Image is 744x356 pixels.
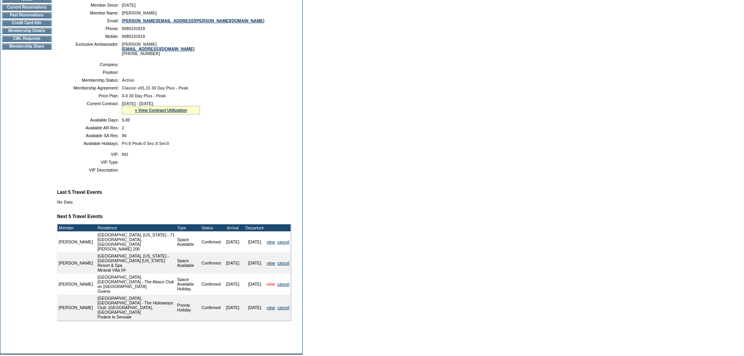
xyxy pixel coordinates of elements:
[222,274,244,295] td: [DATE]
[176,274,200,295] td: Space Available Holiday
[60,34,119,39] td: Mobile:
[2,4,52,11] td: Current Reservations
[244,231,266,252] td: [DATE]
[244,295,266,320] td: [DATE]
[96,231,176,252] td: [GEOGRAPHIC_DATA], [US_STATE] - 71 [GEOGRAPHIC_DATA], [GEOGRAPHIC_DATA] [PERSON_NAME] 206
[267,282,275,286] a: view
[60,78,119,82] td: Membership Status:
[176,224,200,231] td: Type
[60,152,119,157] td: VIP:
[222,252,244,274] td: [DATE]
[122,93,166,98] span: 0-0 30 Day Plus - Peak
[244,224,266,231] td: Departure
[60,133,119,138] td: Available SA Res:
[122,78,134,82] span: Active
[176,295,200,320] td: Priority Holiday
[122,133,127,138] span: 96
[122,42,194,56] span: [PERSON_NAME] [PHONE_NUMBER]
[57,231,94,252] td: [PERSON_NAME]
[222,295,244,320] td: [DATE]
[60,3,119,7] td: Member Since:
[277,240,289,244] a: cancel
[267,261,275,265] a: view
[60,125,119,130] td: Available AR Res:
[122,101,153,106] span: [DATE] - [DATE]
[96,224,176,231] td: Residence
[200,295,222,320] td: Confirmed
[96,252,176,274] td: [GEOGRAPHIC_DATA], [US_STATE] - [GEOGRAPHIC_DATA] [US_STATE] Resort & Spa Miraval Villa 04
[57,295,94,320] td: [PERSON_NAME]
[60,101,119,114] td: Current Contract:
[60,70,119,75] td: Position:
[277,261,289,265] a: cancel
[60,118,119,122] td: Available Days:
[122,18,264,23] a: [PERSON_NAME][EMAIL_ADDRESS][PERSON_NAME][DOMAIN_NAME]
[60,11,119,15] td: Member Name:
[96,295,176,320] td: [GEOGRAPHIC_DATA], [GEOGRAPHIC_DATA] - The Hideaways Club: [GEOGRAPHIC_DATA], [GEOGRAPHIC_DATA] P...
[244,252,266,274] td: [DATE]
[57,274,94,295] td: [PERSON_NAME]
[122,152,128,157] span: NO
[200,231,222,252] td: Confirmed
[176,252,200,274] td: Space Available
[60,93,119,98] td: Price Plan:
[135,108,187,113] a: » View Contract Utilization
[57,214,103,219] b: Next 5 Travel Events
[267,240,275,244] a: view
[57,190,102,195] b: Last 5 Travel Events
[96,274,176,295] td: [GEOGRAPHIC_DATA], [GEOGRAPHIC_DATA] - The Abaco Club on [GEOGRAPHIC_DATA] Guana
[122,118,130,122] span: 5.00
[60,26,119,31] td: Phone:
[122,11,157,15] span: [PERSON_NAME]
[60,18,119,23] td: Email:
[200,274,222,295] td: Confirmed
[60,62,119,67] td: Company:
[122,141,169,146] span: Pri:0 Peak:0 Sec:0 Sel:0
[2,28,52,34] td: Membership Details
[277,305,289,310] a: cancel
[60,168,119,172] td: VIP Description:
[222,224,244,231] td: Arrival
[222,231,244,252] td: [DATE]
[2,36,52,42] td: CWL Requests
[2,20,52,26] td: Credit Card Info
[60,160,119,165] td: VIP Type:
[122,125,124,130] span: 2
[57,200,298,204] div: No Data
[2,12,52,18] td: Past Reservations
[122,34,145,39] span: 9085101919
[200,224,222,231] td: Status
[2,43,52,50] td: Membership Share
[122,86,188,90] span: Classic v01.15 30 Day Plus - Peak
[122,3,136,7] span: [DATE]
[122,47,194,51] a: [EMAIL_ADDRESS][DOMAIN_NAME]
[57,224,94,231] td: Member
[200,252,222,274] td: Confirmed
[176,231,200,252] td: Space Available
[57,252,94,274] td: [PERSON_NAME]
[60,86,119,90] td: Membership Agreement:
[60,141,119,146] td: Available Holidays:
[244,274,266,295] td: [DATE]
[60,42,119,56] td: Exclusive Ambassador:
[277,282,289,286] a: cancel
[267,305,275,310] a: view
[122,26,145,31] span: 9085101919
